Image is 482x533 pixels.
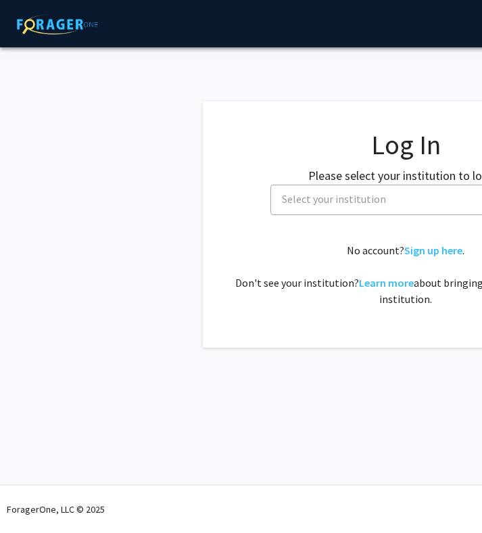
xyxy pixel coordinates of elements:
[404,244,462,257] a: Sign up here
[359,276,414,289] a: Learn more about bringing ForagerOne to your institution
[282,192,386,206] span: Select your institution
[7,486,105,533] div: ForagerOne, LLC © 2025
[10,14,105,34] img: ForagerOne Logo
